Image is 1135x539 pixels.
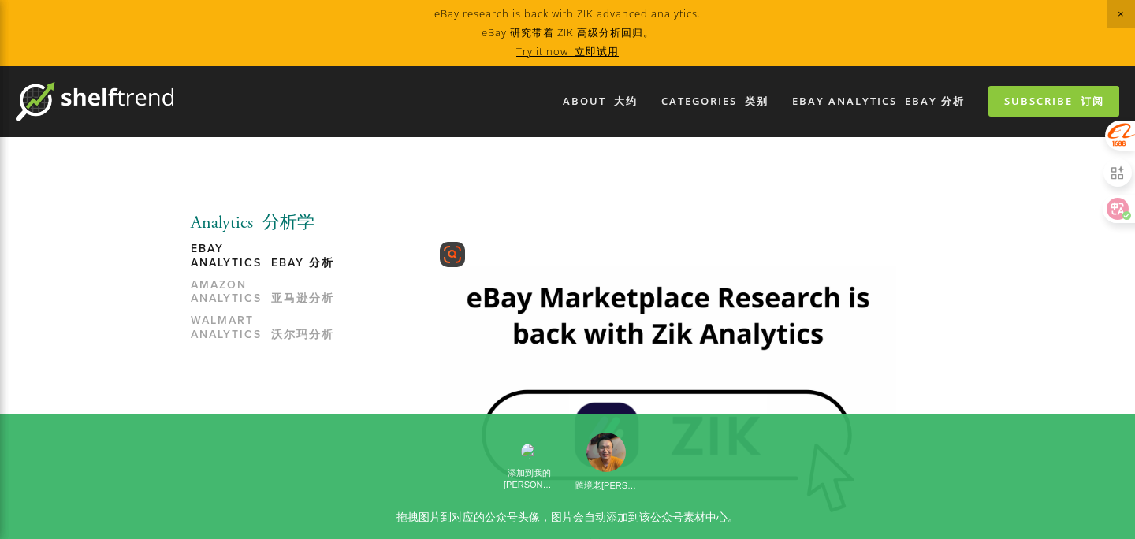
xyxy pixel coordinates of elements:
font: EBAY 分析 [271,255,334,270]
li: Analytics [191,213,341,233]
a: About 大约 [553,88,648,114]
img: ShelfTrend [16,82,173,121]
font: 亚马逊分析 [271,290,334,306]
font: EBAY 分析 [905,94,965,108]
a: Try it now 立即试用 [516,44,619,58]
img: Zik Analytics Sponsored Ad [440,266,895,522]
font: 沃尔玛分析 [271,326,334,342]
font: 类别 [745,94,768,108]
font: 大约 [614,94,638,108]
a: Walmart Analytics 沃尔玛分析 [191,314,341,350]
a: eBay Analytics EBAY 分析 [191,242,341,278]
a: eBay Analytics EBAY 分析 [782,88,975,114]
div: Categories [651,88,779,114]
font: 订阅 [1081,94,1104,108]
a: Subscribe 订阅 [988,86,1119,117]
font: 分析学 [262,212,314,234]
a: Amazon Analytics 亚马逊分析 [191,278,341,314]
img: svg+xml,%3Csvg%20xmlns%3D%22http%3A%2F%2Fwww.w3.org%2F2000%2Fsvg%22%20width%3D%2224%22%20height%3... [443,245,462,264]
font: 立即试用 [575,44,619,58]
